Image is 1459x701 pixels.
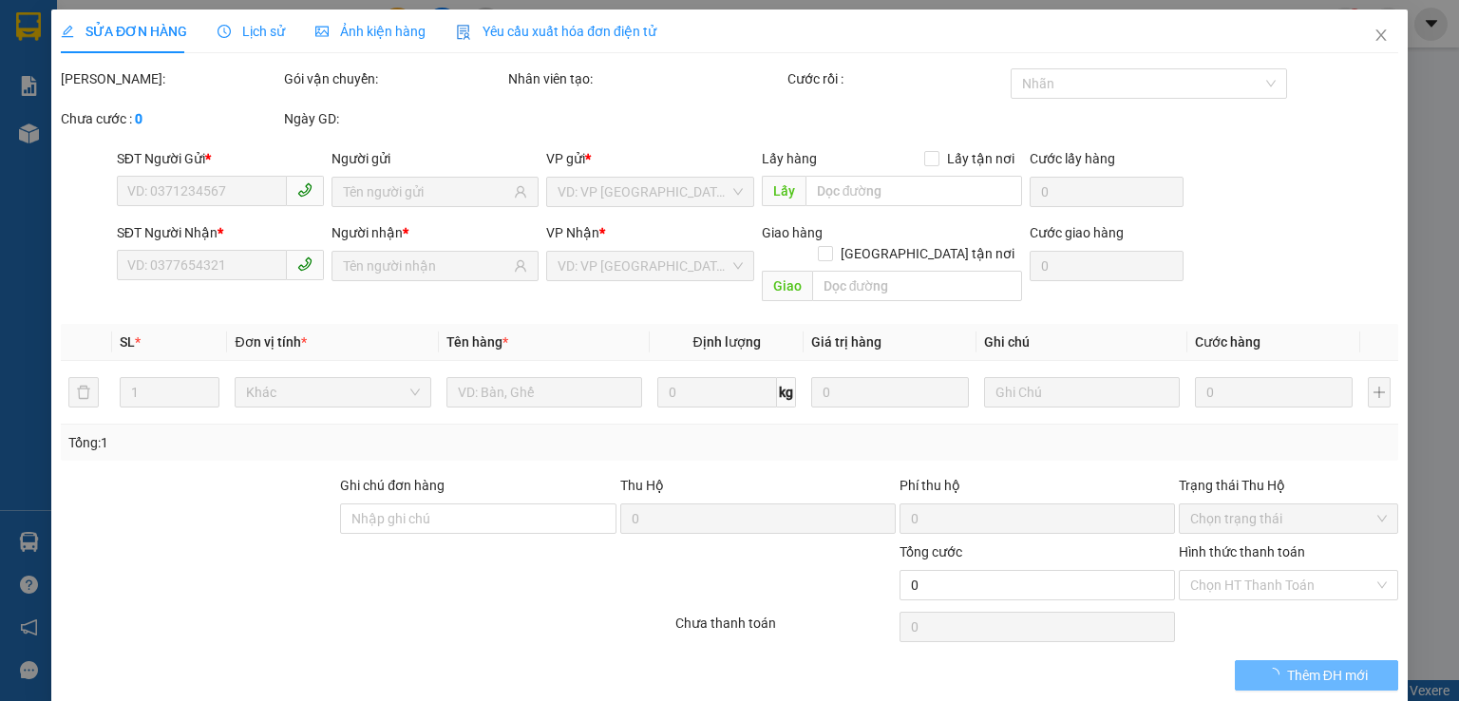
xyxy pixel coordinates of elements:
[777,377,796,407] span: kg
[246,378,419,407] span: Khác
[514,259,527,273] span: user
[514,185,527,199] span: user
[297,182,313,198] span: phone
[332,222,539,243] div: Người nhận
[332,148,539,169] div: Người gửi
[761,176,805,206] span: Lấy
[1374,28,1389,43] span: close
[900,475,1175,503] div: Phí thu hộ
[1195,334,1260,350] span: Cước hàng
[900,544,962,559] span: Tổng cước
[811,271,1022,301] input: Dọc đường
[1368,377,1391,407] button: plus
[61,68,280,89] div: [PERSON_NAME]:
[68,377,99,407] button: delete
[1355,9,1408,63] button: Close
[120,334,135,350] span: SL
[315,24,426,39] span: Ảnh kiện hàng
[135,111,142,126] b: 0
[1030,151,1115,166] label: Cước lấy hàng
[446,334,508,350] span: Tên hàng
[939,148,1022,169] span: Lấy tận nơi
[61,25,74,38] span: edit
[340,478,445,493] label: Ghi chú đơn hàng
[1030,225,1124,240] label: Cước giao hàng
[1190,504,1387,533] span: Chọn trạng thái
[761,271,811,301] span: Giao
[692,334,760,350] span: Định lượng
[61,108,280,129] div: Chưa cước :
[1030,251,1184,281] input: Cước giao hàng
[61,24,187,39] span: SỬA ĐƠN HÀNG
[68,432,564,453] div: Tổng: 1
[1235,660,1399,691] button: Thêm ĐH mới
[1286,665,1367,686] span: Thêm ĐH mới
[1179,544,1305,559] label: Hình thức thanh toán
[833,243,1022,264] span: [GEOGRAPHIC_DATA] tận nơi
[619,478,663,493] span: Thu Hộ
[761,151,816,166] span: Lấy hàng
[1195,377,1353,407] input: 0
[315,25,329,38] span: picture
[1265,668,1286,681] span: loading
[805,176,1022,206] input: Dọc đường
[976,324,1187,361] th: Ghi chú
[456,25,471,40] img: icon
[117,148,324,169] div: SĐT Người Gửi
[1179,475,1398,496] div: Trạng thái Thu Hộ
[984,377,1180,407] input: Ghi Chú
[343,181,510,202] input: Tên người gửi
[343,256,510,276] input: Tên người nhận
[673,613,897,646] div: Chưa thanh toán
[456,24,656,39] span: Yêu cầu xuất hóa đơn điện tử
[284,68,503,89] div: Gói vận chuyển:
[811,377,969,407] input: 0
[235,334,306,350] span: Đơn vị tính
[218,24,285,39] span: Lịch sử
[297,256,313,272] span: phone
[218,25,231,38] span: clock-circle
[787,68,1007,89] div: Cước rồi :
[761,225,822,240] span: Giao hàng
[546,225,599,240] span: VP Nhận
[284,108,503,129] div: Ngày GD:
[1030,177,1184,207] input: Cước lấy hàng
[117,222,324,243] div: SĐT Người Nhận
[546,148,753,169] div: VP gửi
[508,68,784,89] div: Nhân viên tạo:
[446,377,642,407] input: VD: Bàn, Ghế
[340,503,616,534] input: Ghi chú đơn hàng
[811,334,881,350] span: Giá trị hàng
